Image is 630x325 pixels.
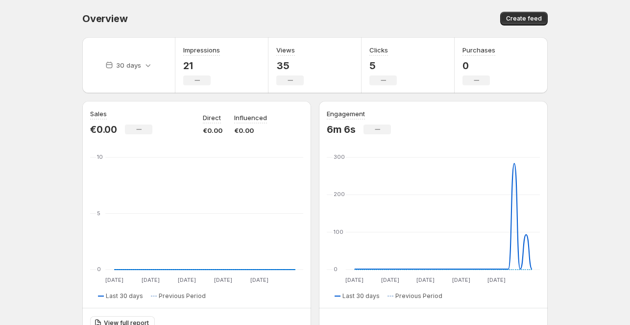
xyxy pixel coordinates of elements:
text: [DATE] [381,276,399,283]
p: Direct [203,113,221,123]
text: [DATE] [142,276,160,283]
text: [DATE] [214,276,232,283]
span: Last 30 days [106,292,143,300]
h3: Clicks [369,45,388,55]
p: 35 [276,60,304,72]
p: 21 [183,60,220,72]
text: 0 [334,266,338,273]
p: €0.00 [90,124,117,135]
text: [DATE] [452,276,470,283]
p: €0.00 [203,125,222,135]
text: 300 [334,153,345,160]
text: 0 [97,266,101,273]
text: 200 [334,191,345,198]
h3: Engagement [327,109,365,119]
h3: Views [276,45,295,55]
p: 6m 6s [327,124,356,135]
text: [DATE] [345,276,363,283]
text: [DATE] [487,276,506,283]
p: 30 days [116,60,141,70]
p: €0.00 [234,125,267,135]
p: Influenced [234,113,267,123]
text: [DATE] [105,276,123,283]
h3: Sales [90,109,107,119]
h3: Purchases [462,45,495,55]
button: Create feed [500,12,548,25]
span: Last 30 days [342,292,380,300]
p: 0 [462,60,495,72]
text: [DATE] [416,276,435,283]
text: [DATE] [178,276,196,283]
text: [DATE] [250,276,268,283]
span: Overview [82,13,127,25]
span: Create feed [506,15,542,23]
span: Previous Period [159,292,206,300]
p: 5 [369,60,397,72]
text: 5 [97,210,100,217]
text: 10 [97,153,103,160]
text: 100 [334,228,343,235]
span: Previous Period [395,292,442,300]
h3: Impressions [183,45,220,55]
